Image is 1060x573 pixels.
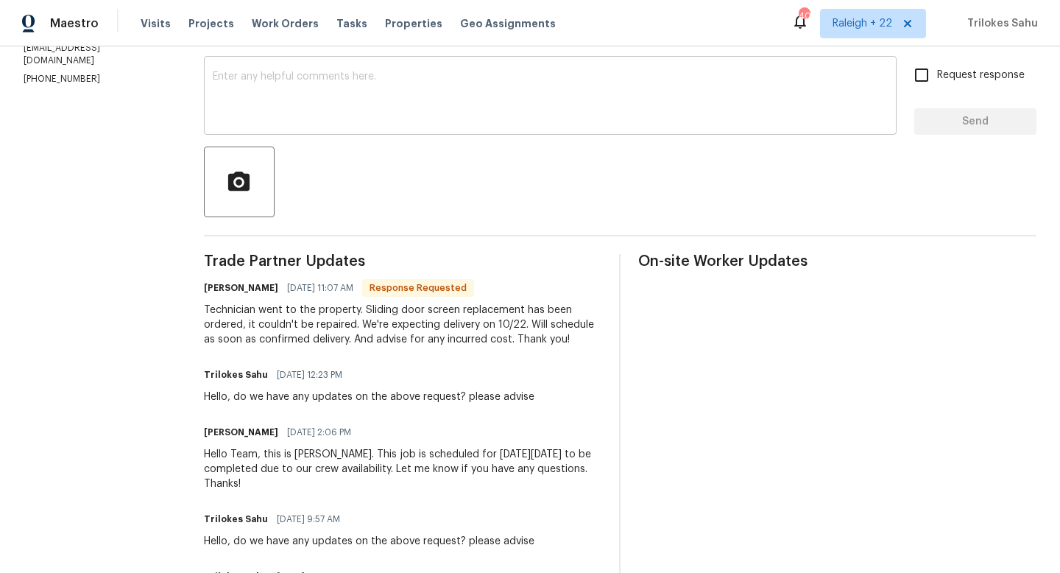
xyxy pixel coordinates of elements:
span: [DATE] 2:06 PM [287,425,351,440]
div: 408 [799,9,809,24]
div: Hello Team, this is [PERSON_NAME]. This job is scheduled for [DATE][DATE] to be completed due to ... [204,447,602,491]
h6: Trilokes Sahu [204,512,268,527]
span: Response Requested [364,281,473,295]
span: Request response [937,68,1025,83]
span: Properties [385,16,442,31]
span: [DATE] 9:57 AM [277,512,340,527]
span: Projects [188,16,234,31]
span: Trilokes Sahu [961,16,1038,31]
h6: [PERSON_NAME] [204,425,278,440]
span: [DATE] 11:07 AM [287,281,353,295]
span: Geo Assignments [460,16,556,31]
span: Work Orders [252,16,319,31]
span: [DATE] 12:23 PM [277,368,342,382]
h6: Trilokes Sahu [204,368,268,382]
span: Visits [141,16,171,31]
h6: [PERSON_NAME] [204,281,278,295]
span: On-site Worker Updates [638,254,1036,269]
span: Raleigh + 22 [833,16,892,31]
span: Trade Partner Updates [204,254,602,269]
span: Maestro [50,16,99,31]
div: Hello, do we have any updates on the above request? please advise [204,390,534,404]
div: Hello, do we have any updates on the above request? please advise [204,534,534,549]
p: [PHONE_NUMBER] [24,73,169,85]
p: [EMAIL_ADDRESS][DOMAIN_NAME] [24,42,169,67]
div: Technician went to the property. Sliding door screen replacement has been ordered, it couldn't be... [204,303,602,347]
span: Tasks [336,18,367,29]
